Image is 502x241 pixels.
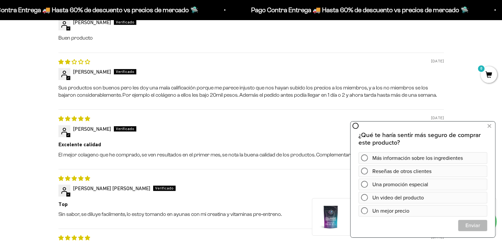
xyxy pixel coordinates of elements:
[58,175,90,181] span: 5 star review
[58,201,444,208] b: Top
[58,211,444,218] p: Sin sabor, se diluye facilmente, lo estoy tomando en ayunas con mi creatina y vitaminas pre-entreno.
[481,72,497,79] a: 0
[248,5,465,15] p: Pago Contra Entrega 🚚 Hasta 60% de descuento vs precios de mercado 🛸
[58,59,90,65] span: 2 star review
[351,121,495,237] iframe: zigpoll-iframe
[73,185,150,191] span: [PERSON_NAME] [PERSON_NAME]
[58,116,90,121] span: 5 star review
[58,235,90,241] span: 5 star review
[73,69,111,75] span: [PERSON_NAME]
[58,141,444,148] b: Excelente calidad
[73,126,111,132] span: [PERSON_NAME]
[58,84,444,99] p: Sus productos son buenos pero les doy una mala calificación porque me parece injusto que nos haya...
[477,65,485,73] mark: 0
[58,151,444,158] p: El mejor colageno que he comprado, se ven resultados en el primer mes, se nota la buena calidad d...
[73,19,111,25] span: [PERSON_NAME]
[318,204,344,230] img: Colágeno Hidrolizado
[431,115,444,121] span: [DATE]
[58,34,444,42] p: Buen producto
[431,58,444,64] span: [DATE]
